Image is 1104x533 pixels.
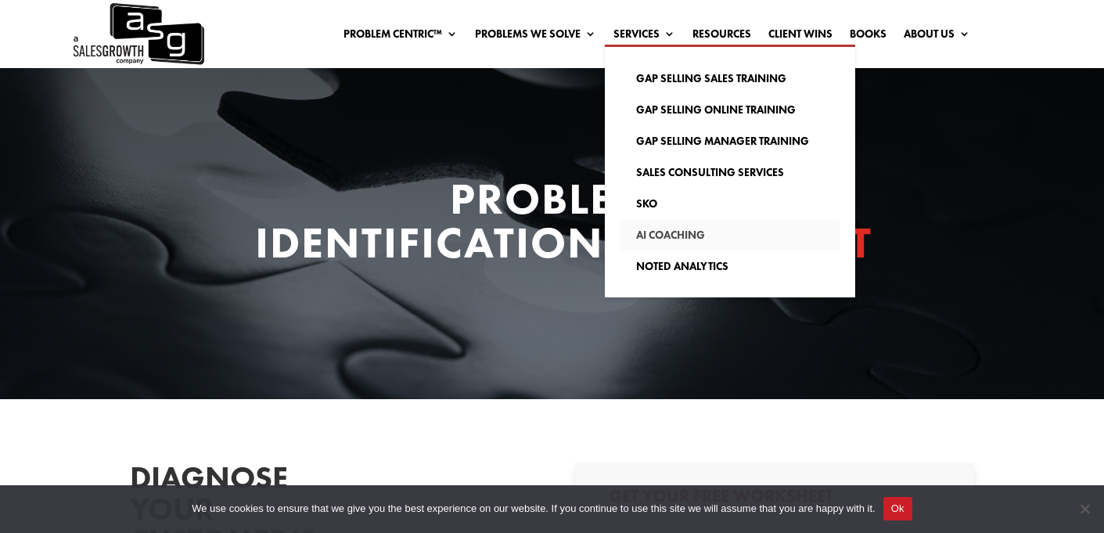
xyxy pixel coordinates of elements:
a: Gap Selling Online Training [620,94,840,125]
a: AI Coaching [620,219,840,250]
a: Gap Selling Sales Training [620,63,840,94]
h1: Problem Identification [255,177,850,272]
a: Books [850,28,886,45]
a: Sales Consulting Services [620,157,840,188]
a: Services [613,28,675,45]
a: About Us [904,28,970,45]
a: Gap Selling Manager Training [620,125,840,157]
button: Ok [883,497,912,520]
a: Problem Centric™ [343,28,458,45]
a: SKO [620,188,840,219]
a: Client Wins [768,28,832,45]
span: Worksheet [604,214,872,271]
a: Resources [692,28,751,45]
span: No [1077,501,1092,517]
a: Noted Analytics [620,250,840,282]
a: Problems We Solve [475,28,596,45]
span: We use cookies to ensure that we give you the best experience on our website. If you continue to ... [192,501,875,517]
